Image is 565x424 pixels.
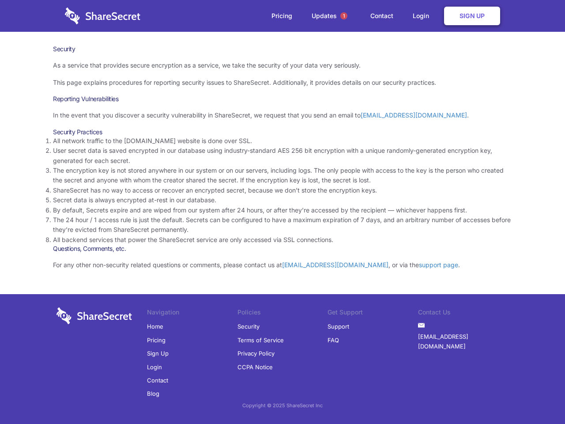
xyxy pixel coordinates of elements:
[237,333,284,347] a: Terms of Service
[53,136,512,146] li: All network traffic to the [DOMAIN_NAME] website is done over SSL.
[418,330,508,353] a: [EMAIL_ADDRESS][DOMAIN_NAME]
[147,333,166,347] a: Pricing
[237,347,275,360] a: Privacy Policy
[53,235,512,245] li: All backend services that power the ShareSecret service are only accessed via SSL connections.
[340,12,347,19] span: 1
[147,387,159,400] a: Blog
[444,7,500,25] a: Sign Up
[147,374,168,387] a: Contact
[53,95,512,103] h3: Reporting Vulnerabilities
[328,333,339,347] a: FAQ
[419,261,458,269] a: support page
[282,261,388,269] a: [EMAIL_ADDRESS][DOMAIN_NAME]
[56,307,132,324] img: logo-wordmark-white-trans-d4663122ce5f474addd5e946df7df03e33cb6a1c49d2221995e7729f52c070b2.svg
[147,347,169,360] a: Sign Up
[53,78,512,87] p: This page explains procedures for reporting security issues to ShareSecret. Additionally, it prov...
[53,195,512,205] li: Secret data is always encrypted at-rest in our database.
[147,320,163,333] a: Home
[404,2,442,30] a: Login
[53,185,512,195] li: ShareSecret has no way to access or recover an encrypted secret, because we don’t store the encry...
[53,110,512,120] p: In the event that you discover a security vulnerability in ShareSecret, we request that you send ...
[53,215,512,235] li: The 24 hour / 1 access rule is just the default. Secrets can be configured to have a maximum expi...
[53,146,512,166] li: User secret data is saved encrypted in our database using industry-standard AES 256 bit encryptio...
[263,2,301,30] a: Pricing
[147,360,162,374] a: Login
[237,360,273,374] a: CCPA Notice
[362,2,402,30] a: Contact
[53,260,512,270] p: For any other non-security related questions or comments, please contact us at , or via the .
[53,166,512,185] li: The encryption key is not stored anywhere in our system or on our servers, including logs. The on...
[361,111,467,119] a: [EMAIL_ADDRESS][DOMAIN_NAME]
[53,245,512,253] h3: Questions, Comments, etc.
[65,8,140,24] img: logo-wordmark-white-trans-d4663122ce5f474addd5e946df7df03e33cb6a1c49d2221995e7729f52c070b2.svg
[237,307,328,320] li: Policies
[147,307,237,320] li: Navigation
[53,45,512,53] h1: Security
[418,307,508,320] li: Contact Us
[237,320,260,333] a: Security
[328,320,349,333] a: Support
[53,128,512,136] h3: Security Practices
[328,307,418,320] li: Get Support
[53,61,512,70] p: As a service that provides secure encryption as a service, we take the security of your data very...
[53,205,512,215] li: By default, Secrets expire and are wiped from our system after 24 hours, or after they’re accesse...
